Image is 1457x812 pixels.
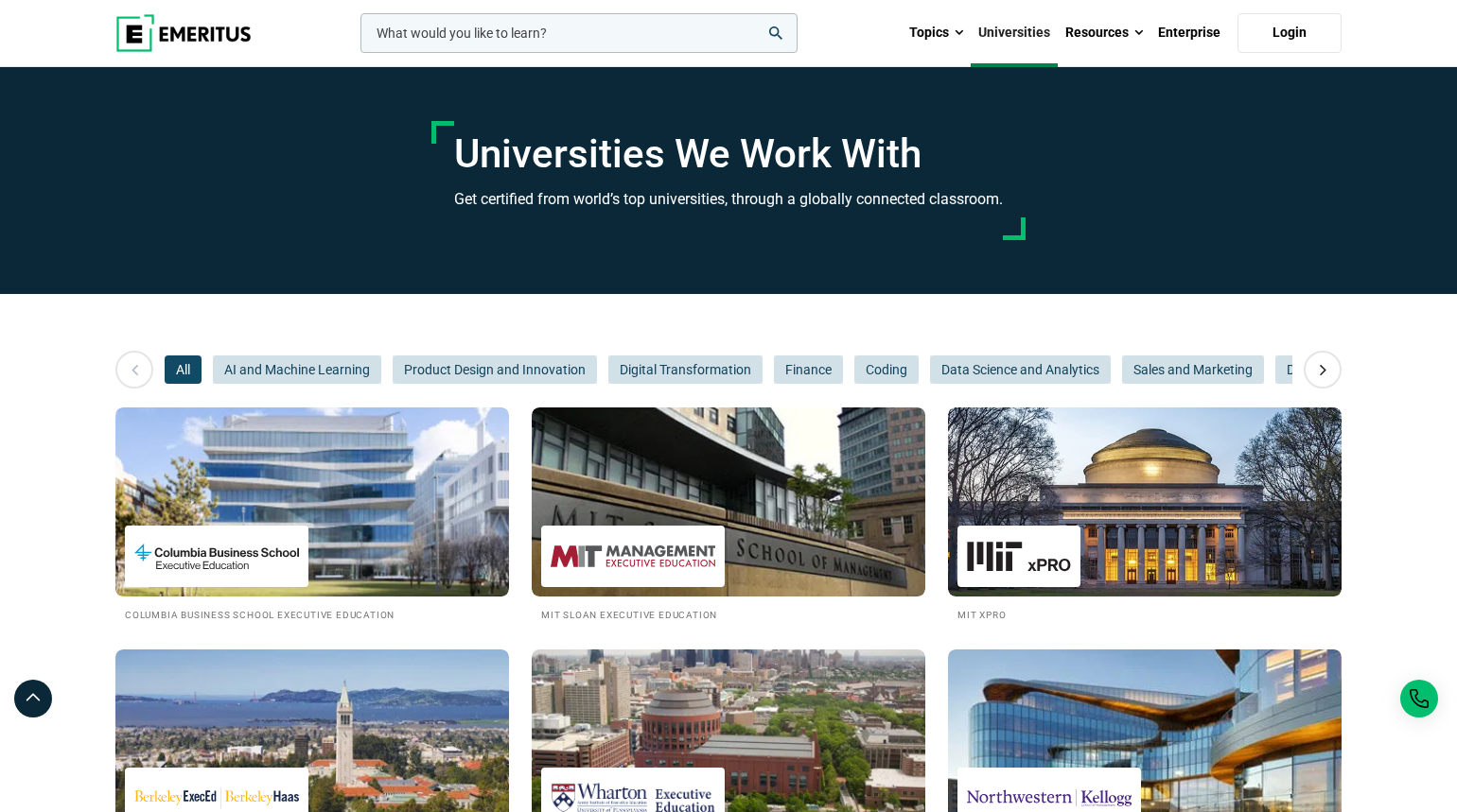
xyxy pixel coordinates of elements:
h3: Get certified from world’s top universities, through a globally connected classroom. [454,187,1003,212]
button: AI and Machine Learning [213,355,381,384]
button: All [165,355,202,384]
img: Universities We Work With [115,407,509,596]
h2: MIT Sloan Executive Education [541,606,916,622]
a: Universities We Work With Columbia Business School Executive Education Columbia Business School E... [115,407,509,622]
img: MIT Sloan Executive Education [551,535,715,578]
img: MIT xPRO [967,535,1071,578]
img: Universities We Work With [948,407,1342,596]
a: Login [1238,13,1342,53]
img: Universities We Work With [532,407,925,596]
button: Coding [854,355,919,384]
h1: Universities We Work With [454,130,1003,178]
img: Columbia Business School Executive Education [134,535,299,578]
button: Sales and Marketing [1122,355,1264,384]
button: Digital Marketing [1275,355,1397,384]
a: Universities We Work With MIT xPRO MIT xPRO [948,407,1342,622]
button: Finance [774,355,843,384]
h2: Columbia Business School Executive Education [125,606,500,622]
button: Data Science and Analytics [930,355,1111,384]
a: Universities We Work With MIT Sloan Executive Education MIT Sloan Executive Education [532,407,925,622]
input: woocommerce-product-search-field-0 [360,13,798,53]
button: Digital Transformation [608,355,763,384]
h2: MIT xPRO [957,606,1332,622]
button: Product Design and Innovation [393,355,597,384]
